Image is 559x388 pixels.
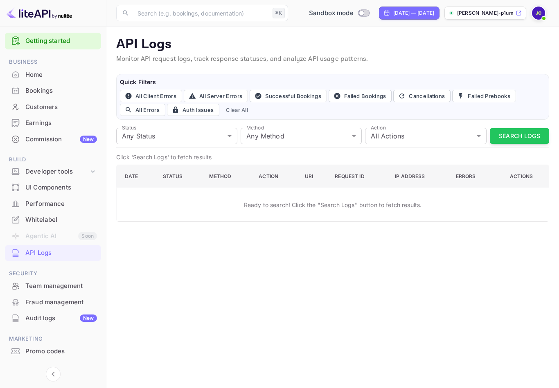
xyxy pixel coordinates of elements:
[5,165,101,179] div: Developer tools
[120,78,545,87] h6: Quick Filters
[5,180,101,196] div: UI Components
[388,165,449,188] th: IP Address
[5,294,101,310] div: Fraud management
[116,153,549,161] p: Click 'Search Logs' to fetch results
[250,90,327,102] button: Successful Bookings
[246,124,264,131] label: Method
[5,180,101,195] a: UI Components
[5,310,101,326] a: Audit logsNew
[5,67,101,82] a: Home
[80,314,97,322] div: New
[203,165,252,188] th: Method
[25,199,97,209] div: Performance
[120,104,165,116] button: All Errors
[5,334,101,343] span: Marketing
[25,314,97,323] div: Audit logs
[298,165,329,188] th: URI
[241,128,362,144] div: Any Method
[120,90,182,102] button: All Client Errors
[5,294,101,310] a: Fraud management
[116,36,549,53] p: API Logs
[5,196,101,211] a: Performance
[5,67,101,83] div: Home
[532,7,545,20] img: Javier Carballo
[223,104,251,116] button: Clear All
[329,90,392,102] button: Failed Bookings
[133,5,269,21] input: Search (e.g. bookings, documentation)
[25,36,97,46] a: Getting started
[5,212,101,228] div: Whitelabel
[5,245,101,261] div: API Logs
[490,128,549,144] button: Search Logs
[5,115,101,130] a: Earnings
[25,86,97,96] div: Bookings
[393,9,434,17] div: [DATE] — [DATE]
[452,90,516,102] button: Failed Prebooks
[25,347,97,356] div: Promo codes
[5,310,101,326] div: Audit logsNew
[252,165,298,188] th: Action
[273,8,285,18] div: ⌘K
[449,165,496,188] th: Errors
[5,155,101,164] span: Build
[309,9,354,18] span: Sandbox mode
[25,70,97,80] div: Home
[167,104,219,116] button: Auth Issues
[457,9,514,17] p: [PERSON_NAME]-p1umn....
[116,54,549,64] p: Monitor API request logs, track response statuses, and analyze API usage patterns.
[25,118,97,128] div: Earnings
[25,103,97,112] div: Customers
[5,245,101,260] a: API Logs
[25,215,97,225] div: Whitelabel
[122,124,136,131] label: Status
[5,269,101,278] span: Security
[117,165,156,188] th: Date
[5,99,101,114] a: Customers
[496,165,549,188] th: Actions
[244,201,422,209] p: Ready to search! Click the "Search Logs" button to fetch results.
[46,367,61,381] button: Collapse navigation
[25,183,97,192] div: UI Components
[184,90,248,102] button: All Server Errors
[5,132,101,147] a: CommissionNew
[25,281,97,291] div: Team management
[5,343,101,359] div: Promo codes
[80,136,97,143] div: New
[25,167,89,176] div: Developer tools
[5,58,101,67] span: Business
[5,83,101,99] div: Bookings
[5,343,101,359] a: Promo codes
[5,278,101,293] a: Team management
[371,124,386,131] label: Action
[306,9,372,18] div: Switch to Production mode
[116,128,237,144] div: Any Status
[7,7,72,20] img: LiteAPI logo
[365,128,486,144] div: All Actions
[393,90,451,102] button: Cancellations
[5,83,101,98] a: Bookings
[5,115,101,131] div: Earnings
[25,248,97,258] div: API Logs
[25,298,97,307] div: Fraud management
[328,165,388,188] th: Request ID
[25,135,97,144] div: Commission
[5,132,101,147] div: CommissionNew
[5,33,101,49] div: Getting started
[5,196,101,212] div: Performance
[5,212,101,227] a: Whitelabel
[156,165,203,188] th: Status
